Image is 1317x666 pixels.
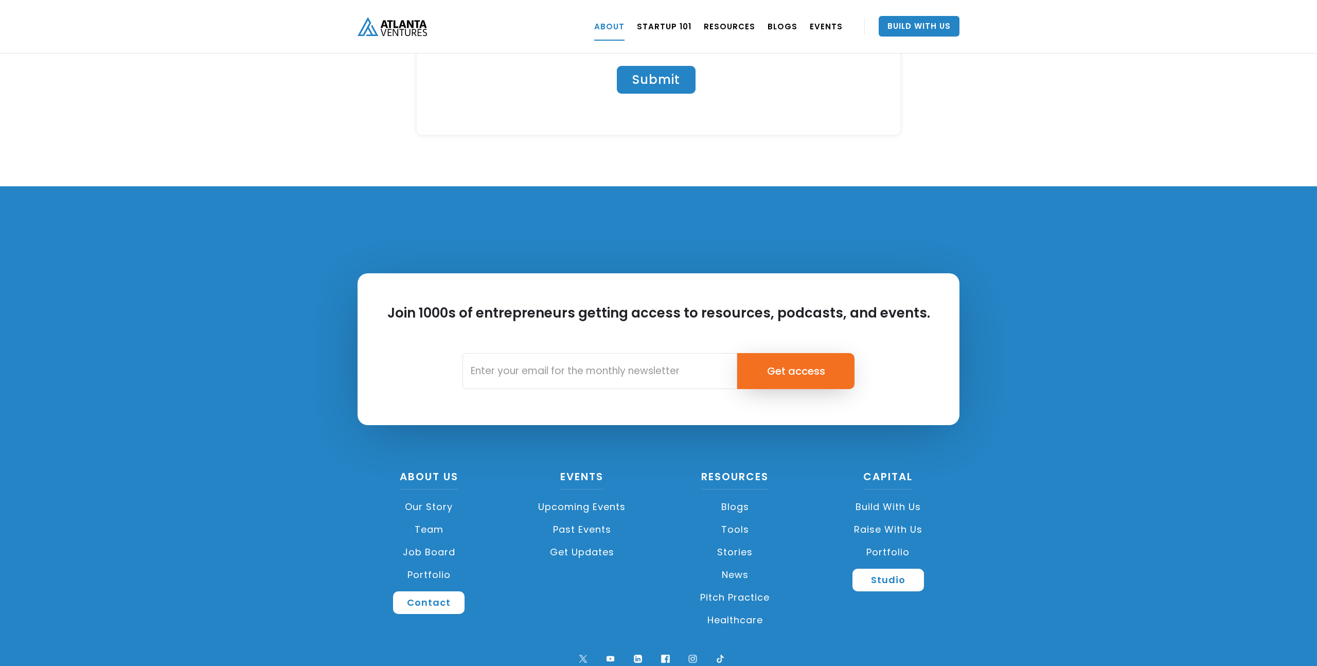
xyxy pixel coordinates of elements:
form: Email Form [462,353,855,389]
input: Get access [737,353,855,389]
a: EVENTS [810,12,843,41]
a: Startup 101 [637,12,691,41]
a: Tools [664,518,807,541]
a: News [664,564,807,586]
a: Portfolio [817,541,960,564]
a: Contact [393,591,465,614]
a: Studio [852,569,924,591]
a: Build with us [817,496,960,518]
a: Job Board [358,541,501,564]
img: ig symbol [686,652,700,666]
a: RESOURCES [704,12,755,41]
img: facebook logo [658,652,672,666]
input: Enter your email for the monthly newsletter [462,353,737,389]
a: Healthcare [664,609,807,632]
input: Submit [617,66,696,94]
img: tik tok logo [714,652,727,666]
a: Raise with Us [817,518,960,541]
img: linkedin logo [631,652,645,666]
a: Get Updates [511,541,654,564]
a: Upcoming Events [511,496,654,518]
a: Our Story [358,496,501,518]
a: About US [400,469,458,489]
a: Events [560,469,603,489]
a: Stories [664,541,807,564]
a: Team [358,518,501,541]
a: CAPITAL [863,469,913,489]
a: ABOUT [594,12,625,41]
a: Resources [701,469,769,489]
a: Build With Us [879,16,959,37]
a: Blogs [664,496,807,518]
a: Past Events [511,518,654,541]
a: Portfolio [358,564,501,586]
img: youtube symbol [603,652,617,666]
a: BLOGS [768,12,797,41]
h2: Join 1000s of entrepreneurs getting access to resources, podcasts, and events. [387,304,930,340]
a: Pitch Practice [664,586,807,609]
